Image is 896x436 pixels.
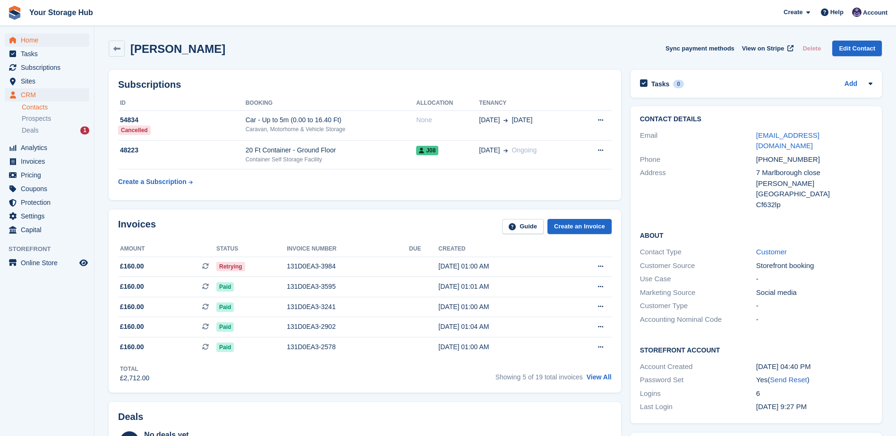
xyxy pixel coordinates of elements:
span: £160.00 [120,322,144,332]
span: Home [21,34,77,47]
span: J08 [416,146,438,155]
a: menu [5,256,89,269]
span: £160.00 [120,261,144,271]
div: Caravan, Motorhome & Vehicle Storage [246,125,417,134]
div: Use Case [640,274,756,285]
div: [PERSON_NAME] [756,178,872,189]
div: Email [640,130,756,151]
div: Accounting Nominal Code [640,314,756,325]
a: menu [5,210,89,223]
span: Help [830,8,844,17]
time: 2024-12-26 21:27:35 UTC [756,402,807,411]
th: Created [438,242,563,257]
span: CRM [21,88,77,101]
span: Sites [21,75,77,88]
span: Prospects [22,114,51,123]
a: Add [845,79,857,90]
h2: Deals [118,411,143,422]
div: 131D0EA3-3241 [287,302,409,312]
button: Sync payment methods [666,41,734,56]
a: Contacts [22,103,89,112]
a: Create a Subscription [118,173,193,191]
div: Social media [756,287,872,298]
th: Amount [118,242,216,257]
div: Total [120,365,149,373]
a: menu [5,196,89,209]
a: Your Storage Hub [26,5,97,20]
span: Ongoing [512,146,537,154]
span: Retrying [216,262,245,271]
div: £2,712.00 [120,373,149,383]
div: Account Created [640,361,756,372]
div: Customer Type [640,301,756,311]
span: ( ) [768,376,809,384]
a: View on Stripe [738,41,795,56]
a: View All [587,373,612,381]
span: Paid [216,343,234,352]
div: 0 [673,80,684,88]
div: [DATE] 01:01 AM [438,282,563,292]
a: Deals 1 [22,126,89,135]
div: [GEOGRAPHIC_DATA] [756,189,872,200]
span: Coupons [21,182,77,195]
span: Invoices [21,155,77,168]
span: Tasks [21,47,77,60]
a: Prospects [22,114,89,124]
a: Guide [502,219,544,235]
span: Pricing [21,168,77,182]
span: Paid [216,302,234,312]
div: Address [640,168,756,210]
th: Booking [246,96,417,111]
span: View on Stripe [742,44,784,53]
div: 7 Marlborough close [756,168,872,178]
th: Invoice number [287,242,409,257]
th: ID [118,96,246,111]
a: [EMAIL_ADDRESS][DOMAIN_NAME] [756,131,819,150]
div: [DATE] 01:00 AM [438,342,563,352]
a: Edit Contact [832,41,882,56]
a: menu [5,88,89,101]
div: 20 Ft Container - Ground Floor [246,145,417,155]
div: 54834 [118,115,246,125]
a: menu [5,155,89,168]
div: 131D0EA3-3984 [287,261,409,271]
a: menu [5,47,89,60]
span: Analytics [21,141,77,154]
span: Capital [21,223,77,236]
div: Customer Source [640,260,756,271]
span: Deals [22,126,39,135]
a: Send Reset [770,376,807,384]
h2: About [640,230,872,240]
span: Storefront [9,244,94,254]
div: Contact Type [640,247,756,258]
a: menu [5,182,89,195]
div: [DATE] 01:04 AM [438,322,563,332]
a: menu [5,141,89,154]
span: Paid [216,322,234,332]
a: menu [5,61,89,74]
div: 131D0EA3-3595 [287,282,409,292]
span: Online Store [21,256,77,269]
div: - [756,301,872,311]
a: menu [5,168,89,182]
div: 131D0EA3-2902 [287,322,409,332]
div: Storefront booking [756,260,872,271]
img: Liam Beddard [852,8,862,17]
div: 48223 [118,145,246,155]
span: Subscriptions [21,61,77,74]
div: [DATE] 01:00 AM [438,261,563,271]
a: menu [5,34,89,47]
span: Account [863,8,887,17]
a: menu [5,223,89,236]
div: Logins [640,388,756,399]
h2: Tasks [651,80,670,88]
div: Marketing Source [640,287,756,298]
span: [DATE] [479,115,500,125]
span: £160.00 [120,302,144,312]
h2: Invoices [118,219,156,235]
a: Create an Invoice [547,219,612,235]
div: [DATE] 04:40 PM [756,361,872,372]
div: Password Set [640,375,756,386]
div: None [416,115,479,125]
h2: [PERSON_NAME] [130,42,225,55]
